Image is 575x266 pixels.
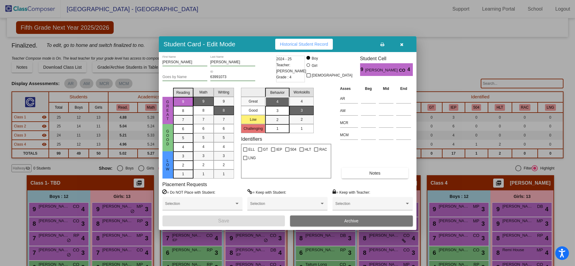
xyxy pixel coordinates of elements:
span: 7 [223,117,225,122]
label: Placement Requests [162,182,207,187]
label: Identifiers [241,136,262,142]
span: Historical Student Record [280,42,328,47]
span: 5 [182,135,184,141]
h3: Student Card - Edit Mode [164,40,236,48]
span: 5 [202,135,205,140]
span: 9 [223,99,225,104]
th: Mid [377,85,395,92]
span: 8 [202,108,205,113]
label: = Keep with Teacher: [333,189,370,195]
span: 2 [182,163,184,168]
button: Historical Student Record [275,39,333,50]
input: assessment [340,118,358,127]
span: 3 [276,108,279,113]
span: 6 [223,126,225,131]
span: 6 [182,126,184,132]
span: 3 [223,153,225,159]
span: 1 [223,171,225,177]
span: LNG [248,154,256,162]
span: 1 [202,171,205,177]
span: 2 [301,117,303,122]
span: 6 [202,126,205,131]
span: Great [165,100,170,121]
span: [PERSON_NAME] [365,67,399,74]
span: Low [165,159,170,171]
button: Notes [342,168,408,179]
label: = Keep with Student: [247,189,286,195]
span: 7 [182,117,184,123]
span: HLT [305,146,311,153]
span: CO [399,67,407,74]
span: Reading [176,90,190,95]
span: 7 [202,117,205,122]
div: Girl [311,63,317,68]
span: Math [199,90,208,95]
span: 3 [301,108,303,113]
input: assessment [340,94,358,103]
span: 504 [290,146,296,153]
span: ELL [248,146,255,153]
span: 4 [407,66,413,73]
span: 2024 - 25 [276,56,292,62]
span: 4 [202,144,205,149]
div: Boy [311,56,318,61]
span: 8 [182,108,184,113]
span: Good [165,129,170,146]
span: Teacher: [PERSON_NAME] [276,62,306,74]
span: 2 [202,162,205,168]
span: Save [218,218,229,223]
span: IEP [276,146,282,153]
span: 4 [223,144,225,149]
span: 1 [301,126,303,131]
span: 9 [202,99,205,104]
span: GT [263,146,268,153]
input: assessment [340,130,358,140]
span: 3 [182,153,184,159]
span: Notes [369,171,381,176]
span: 1 [182,171,184,177]
button: Save [162,215,285,226]
span: Writing [218,90,229,95]
span: 4 [301,99,303,104]
input: Enter ID [210,75,255,79]
span: 3 [202,153,205,159]
th: Beg [359,85,377,92]
span: 4 [276,99,279,104]
span: Behavior [270,90,285,95]
th: Asses [339,85,359,92]
input: assessment [340,106,358,115]
span: 8 [223,108,225,113]
span: 4 [182,144,184,150]
span: 9 [360,66,365,73]
span: 9 [182,99,184,104]
label: = Do NOT Place with Student: [162,189,216,195]
th: End [395,85,413,92]
span: RAC [319,146,327,153]
span: Archive [344,218,359,223]
input: goes by name [162,75,207,79]
span: Workskills [293,90,310,95]
span: 2 [223,162,225,168]
span: [DEMOGRAPHIC_DATA] [312,72,352,79]
span: Grade : 4 [276,74,292,80]
h3: Student Cell [360,56,413,61]
span: 5 [223,135,225,140]
button: Archive [290,215,413,226]
span: 1 [276,126,279,131]
span: 2 [276,117,279,123]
